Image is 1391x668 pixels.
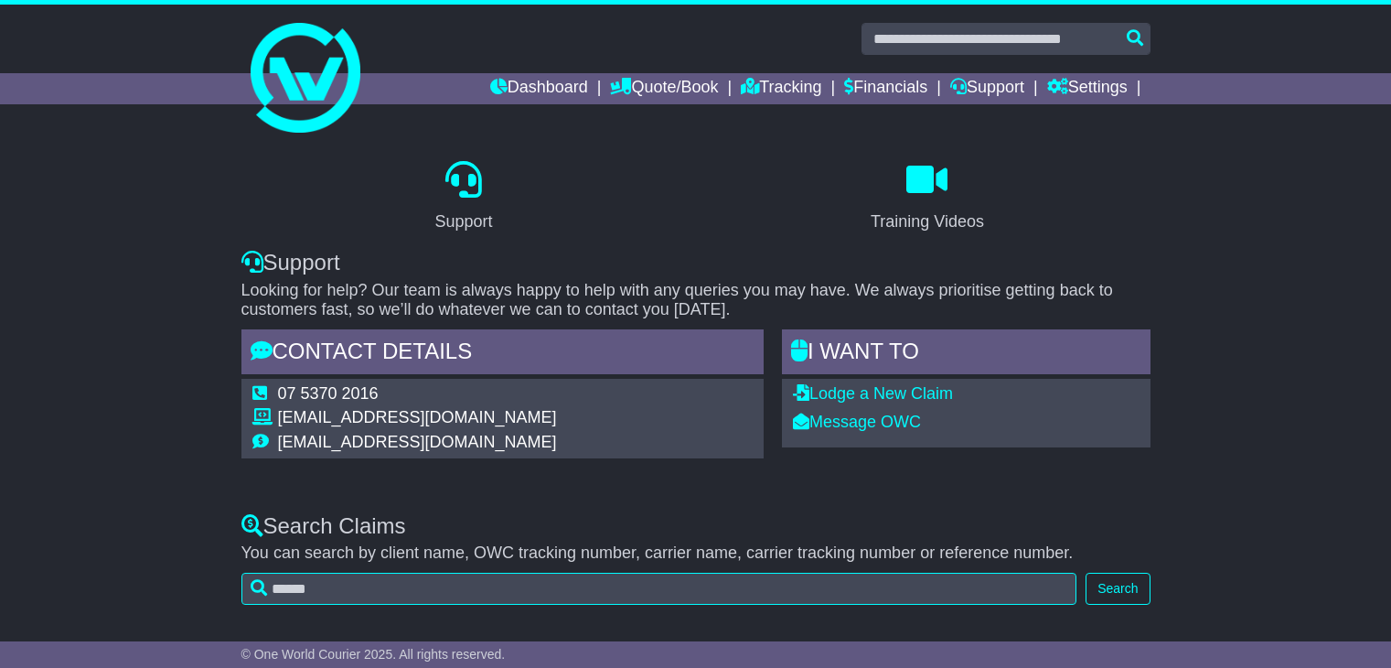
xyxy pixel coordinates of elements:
[1086,573,1150,605] button: Search
[950,73,1024,104] a: Support
[1047,73,1128,104] a: Settings
[241,250,1150,276] div: Support
[844,73,927,104] a: Financials
[241,647,506,662] span: © One World Courier 2025. All rights reserved.
[782,329,1150,379] div: I WANT to
[741,73,821,104] a: Tracking
[793,384,953,403] a: Lodge a New Claim
[490,73,588,104] a: Dashboard
[871,210,984,234] div: Training Videos
[610,73,718,104] a: Quote/Book
[241,544,1150,564] p: You can search by client name, OWC tracking number, carrier name, carrier tracking number or refe...
[434,210,492,234] div: Support
[241,513,1150,540] div: Search Claims
[423,155,504,241] a: Support
[278,408,557,433] td: [EMAIL_ADDRESS][DOMAIN_NAME]
[793,413,921,431] a: Message OWC
[241,281,1150,320] p: Looking for help? Our team is always happy to help with any queries you may have. We always prior...
[859,155,996,241] a: Training Videos
[278,433,557,453] td: [EMAIL_ADDRESS][DOMAIN_NAME]
[241,329,765,379] div: Contact Details
[278,384,557,409] td: 07 5370 2016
